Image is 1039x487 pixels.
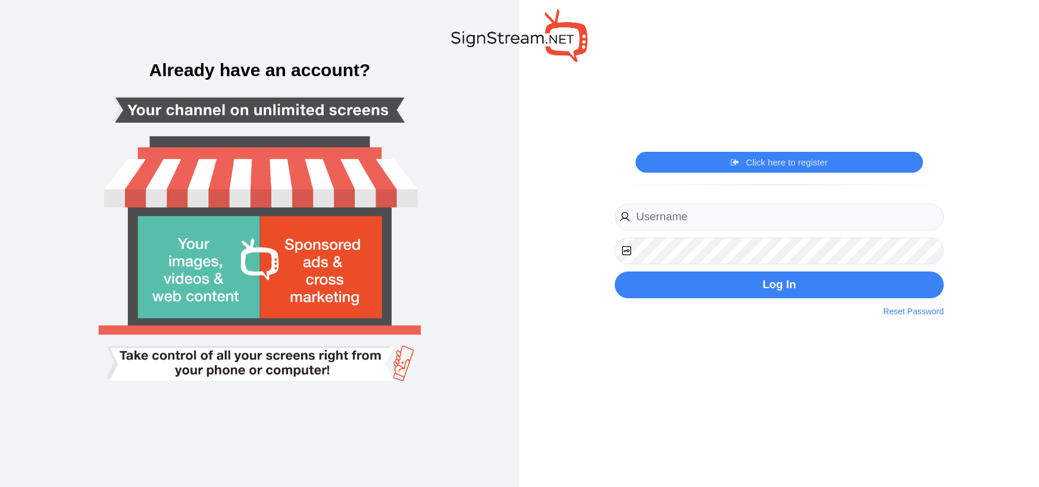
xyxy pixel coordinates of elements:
[615,204,944,230] input: Username
[12,61,508,79] h3: Already have an account?
[451,9,588,62] img: SignStream.NET
[61,23,458,464] img: Smart tv login
[731,157,828,168] a: Click here to register
[615,271,944,298] button: Log In
[883,305,944,318] a: Reset Password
